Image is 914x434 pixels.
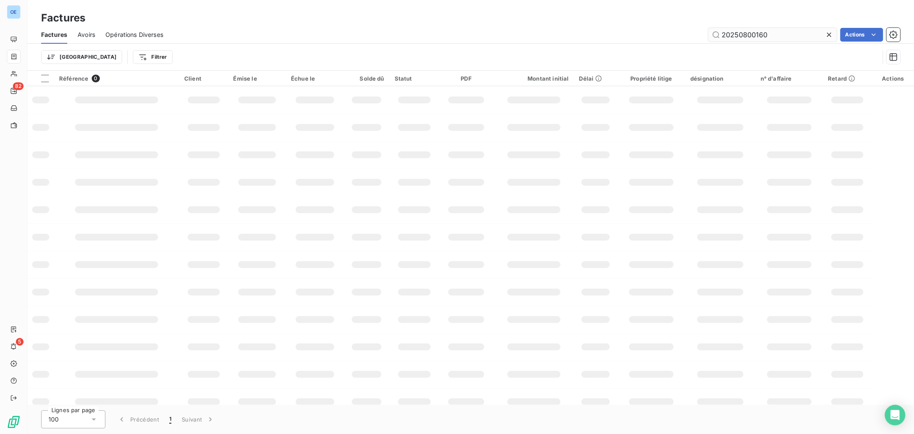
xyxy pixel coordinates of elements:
[105,30,163,39] span: Opérations Diverses
[164,410,177,428] button: 1
[708,28,837,42] input: Rechercher
[395,75,434,82] div: Statut
[828,75,867,82] div: Retard
[840,28,883,42] button: Actions
[291,75,339,82] div: Échue le
[234,75,281,82] div: Émise le
[41,50,122,64] button: [GEOGRAPHIC_DATA]
[92,75,99,82] span: 0
[623,75,680,82] div: Propriété litige
[499,75,569,82] div: Montant initial
[133,50,172,64] button: Filtrer
[885,405,905,425] div: Open Intercom Messenger
[761,75,818,82] div: n° d'affaire
[112,410,164,428] button: Précédent
[7,415,21,429] img: Logo LeanPay
[177,410,220,428] button: Suivant
[59,75,88,82] span: Référence
[579,75,612,82] div: Délai
[78,30,95,39] span: Avoirs
[349,75,384,82] div: Solde dû
[184,75,223,82] div: Client
[169,415,171,424] span: 1
[16,338,24,346] span: 5
[41,30,67,39] span: Factures
[444,75,488,82] div: PDF
[690,75,750,82] div: désignation
[7,5,21,19] div: OE
[13,82,24,90] span: 82
[41,10,85,26] h3: Factures
[877,75,909,82] div: Actions
[48,415,59,424] span: 100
